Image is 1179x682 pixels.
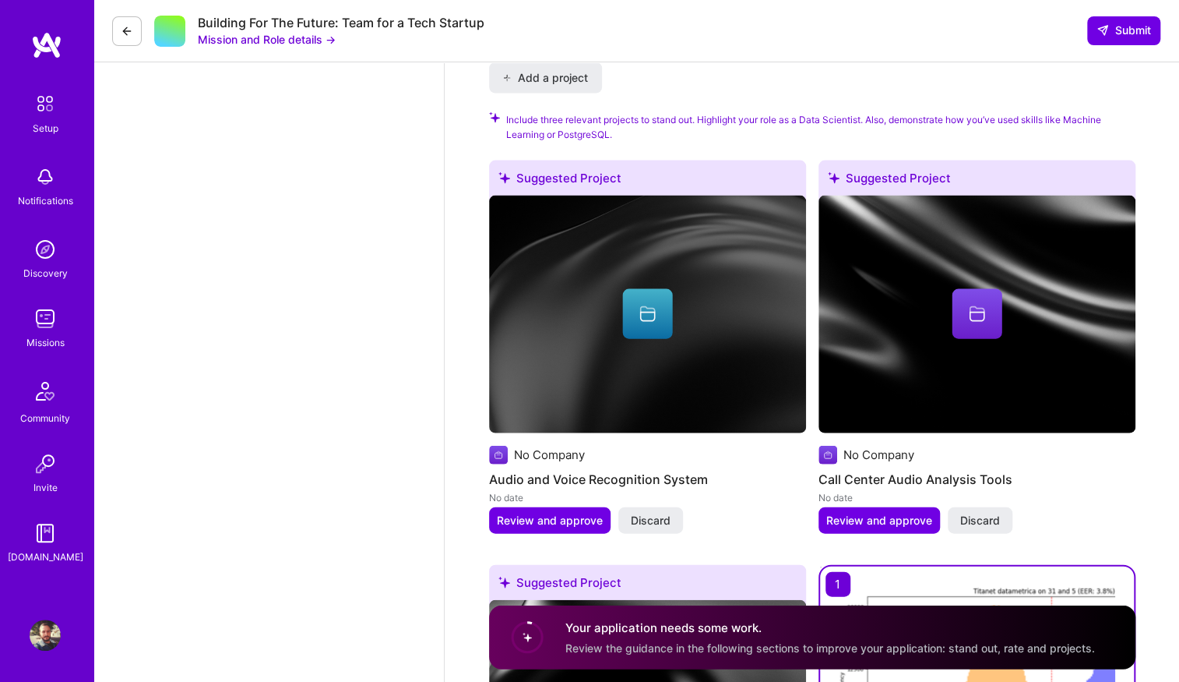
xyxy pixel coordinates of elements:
div: Missions [26,334,65,351]
button: Add a project [489,62,602,94]
img: Company logo [489,446,508,465]
div: Community [20,410,70,426]
i: Check [489,112,500,123]
i: icon SuggestedTeams [498,577,510,588]
div: No date [818,489,1135,506]
img: guide book [30,518,61,549]
span: Review and approve [497,513,603,528]
div: Building For The Future: Team for a Tech Startup [198,15,484,31]
div: Discovery [23,265,68,281]
span: Add a project [502,70,587,86]
i: icon PlusBlack [502,74,511,83]
span: Discard [631,513,670,528]
div: Invite [33,479,58,496]
button: Review and approve [818,507,940,534]
img: User Avatar [30,620,61,651]
img: teamwork [30,303,61,334]
img: discovery [30,234,61,265]
span: Discard [960,513,1000,528]
i: icon SuggestedTeams [498,172,510,184]
button: Submit [1087,16,1160,44]
div: No date [489,489,806,506]
img: bell [30,161,61,193]
div: No Company [514,447,585,463]
button: Review and approve [489,507,611,534]
button: Discard [618,507,683,534]
span: Submit [1096,23,1151,38]
div: [DOMAIN_NAME] [8,549,83,565]
img: cover [818,196,1135,433]
div: Notifications [18,193,73,209]
i: icon SendLight [1096,24,1109,37]
span: Include three relevant projects to stand out. Highlight your role as a Data Scientist. Also, demo... [506,112,1135,142]
img: Community [26,373,64,410]
img: Company logo [818,446,837,465]
button: Discard [948,507,1012,534]
div: No Company [843,447,914,463]
i: icon LeftArrowDark [121,25,133,37]
img: logo [31,31,62,59]
img: setup [29,87,62,120]
i: icon SuggestedTeams [828,172,839,184]
div: Suggested Project [489,565,806,606]
img: cover [489,196,806,433]
h4: Call Center Audio Analysis Tools [818,469,1135,489]
h4: Your application needs some work. [565,620,1095,636]
div: Suggested Project [489,161,806,202]
span: Review and approve [826,513,932,528]
div: Suggested Project [818,161,1135,202]
span: Review the guidance in the following sections to improve your application: stand out, rate and pr... [565,641,1095,654]
h4: Audio and Voice Recognition System [489,469,806,489]
button: Mission and Role details → [198,31,336,48]
a: User Avatar [26,620,65,651]
img: Invite [30,448,61,479]
div: Setup [33,120,58,136]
